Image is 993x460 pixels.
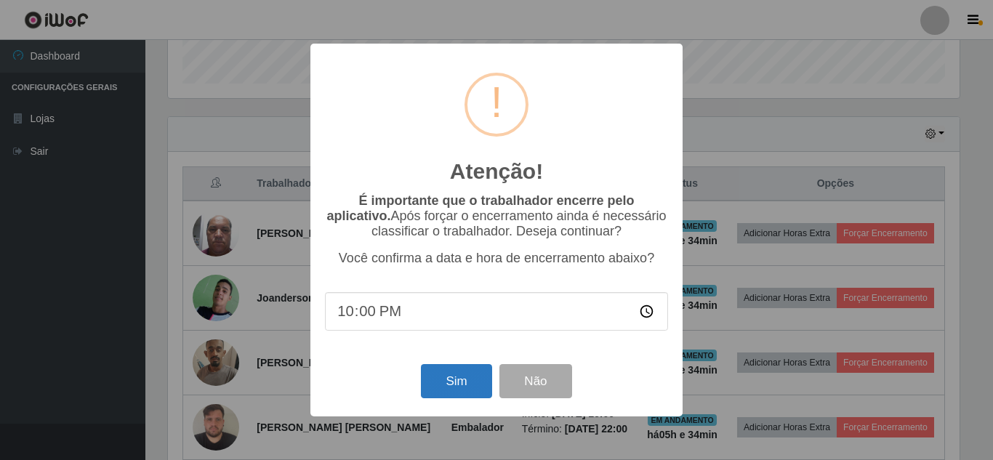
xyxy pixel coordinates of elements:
[325,193,668,239] p: Após forçar o encerramento ainda é necessário classificar o trabalhador. Deseja continuar?
[325,251,668,266] p: Você confirma a data e hora de encerramento abaixo?
[450,158,543,185] h2: Atenção!
[499,364,571,398] button: Não
[326,193,634,223] b: É importante que o trabalhador encerre pelo aplicativo.
[421,364,491,398] button: Sim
